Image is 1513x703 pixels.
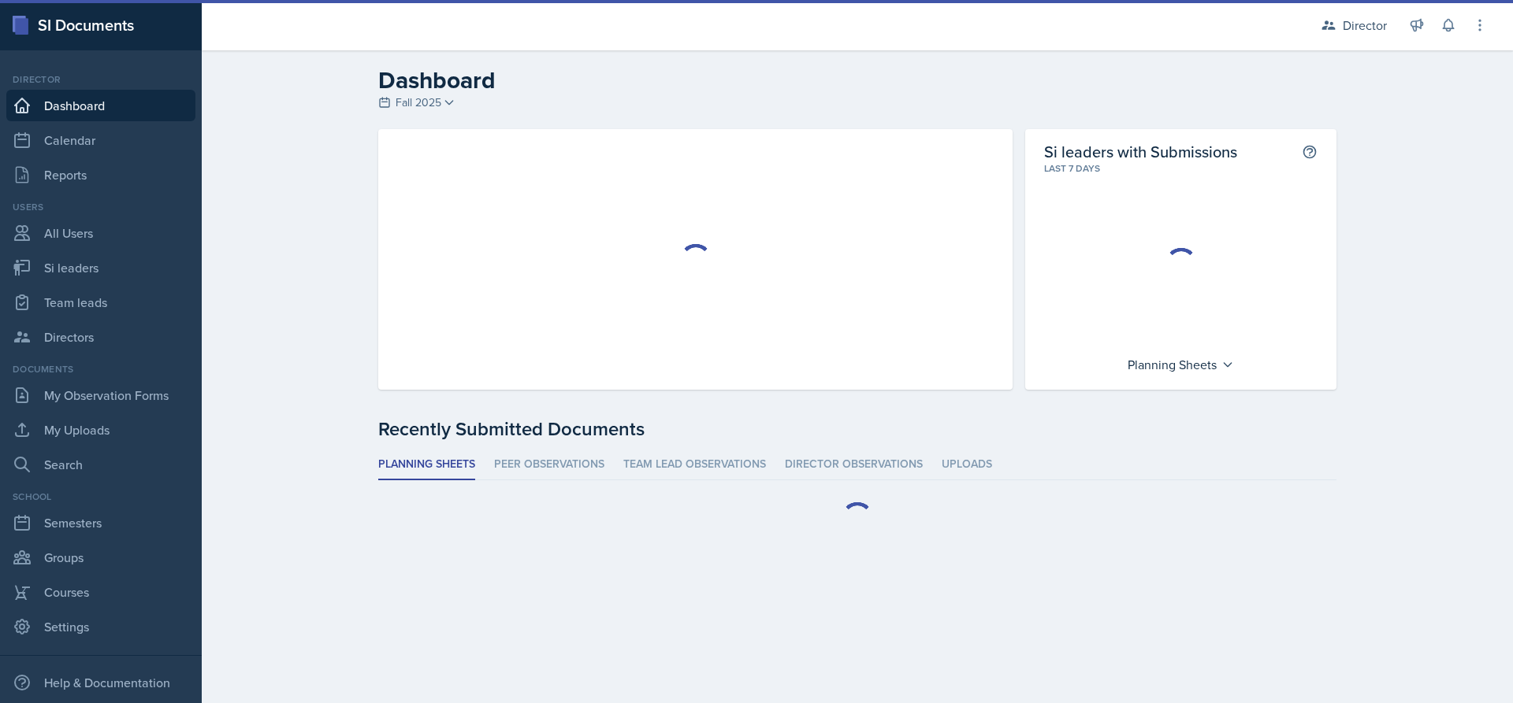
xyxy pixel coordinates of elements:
[6,321,195,353] a: Directors
[1044,161,1318,176] div: Last 7 days
[6,159,195,191] a: Reports
[6,252,195,283] a: Si leaders
[6,611,195,642] a: Settings
[378,415,1336,443] div: Recently Submitted Documents
[942,450,992,480] li: Uploads
[494,450,604,480] li: Peer Observations
[785,450,923,480] li: Director Observations
[6,490,195,504] div: School
[6,200,195,214] div: Users
[1120,352,1242,377] div: Planning Sheets
[6,667,195,698] div: Help & Documentation
[6,449,195,480] a: Search
[6,124,195,156] a: Calendar
[6,90,195,121] a: Dashboard
[6,287,195,318] a: Team leads
[6,72,195,87] div: Director
[1343,16,1387,35] div: Director
[6,576,195,608] a: Courses
[6,507,195,538] a: Semesters
[396,94,441,111] span: Fall 2025
[378,66,1336,94] h2: Dashboard
[378,450,475,480] li: Planning Sheets
[1044,142,1237,161] h2: Si leaders with Submissions
[6,542,195,573] a: Groups
[6,217,195,249] a: All Users
[623,450,766,480] li: Team lead Observations
[6,379,195,411] a: My Observation Forms
[6,414,195,446] a: My Uploads
[6,362,195,376] div: Documents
